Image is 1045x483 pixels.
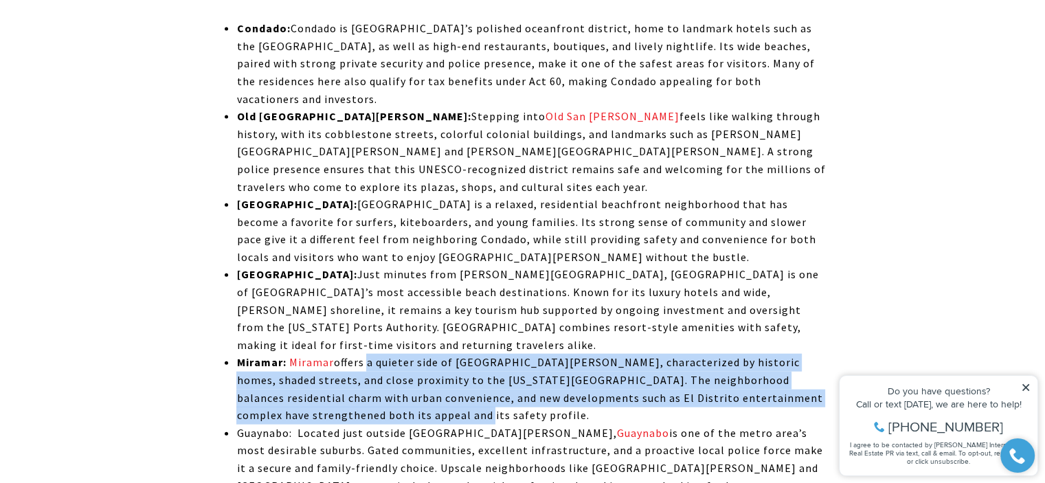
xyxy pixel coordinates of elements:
p: [GEOGRAPHIC_DATA] is a relaxed, residential beachfront neighborhood that has become a favorite fo... [236,196,825,266]
p: Condado is [GEOGRAPHIC_DATA]’s polished oceanfront district, home to landmark hotels such as the ... [236,20,825,108]
strong: Condado: [236,21,290,35]
div: Call or text [DATE], we are here to help! [14,44,199,54]
p: Just minutes from [PERSON_NAME][GEOGRAPHIC_DATA], [GEOGRAPHIC_DATA] is one of [GEOGRAPHIC_DATA]’s... [236,266,825,354]
span: [PHONE_NUMBER] [56,65,171,78]
div: Do you have questions? [14,31,199,41]
strong: [GEOGRAPHIC_DATA]: [236,267,357,281]
span: I agree to be contacted by [PERSON_NAME] International Real Estate PR via text, call & email. To ... [17,85,196,111]
strong: [GEOGRAPHIC_DATA]: [236,197,357,211]
a: Old San [PERSON_NAME] [545,109,679,123]
strong: Old [GEOGRAPHIC_DATA][PERSON_NAME]: [236,109,471,123]
a: Miramar [286,355,333,369]
p: Stepping into feels like walking through history, with its cobblestone streets, colorful colonial... [236,108,825,196]
strong: Miramar: [236,355,286,369]
a: Guaynabo [616,426,668,440]
p: offers a quieter side of [GEOGRAPHIC_DATA][PERSON_NAME], characterized by historic homes, shaded ... [236,354,825,424]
